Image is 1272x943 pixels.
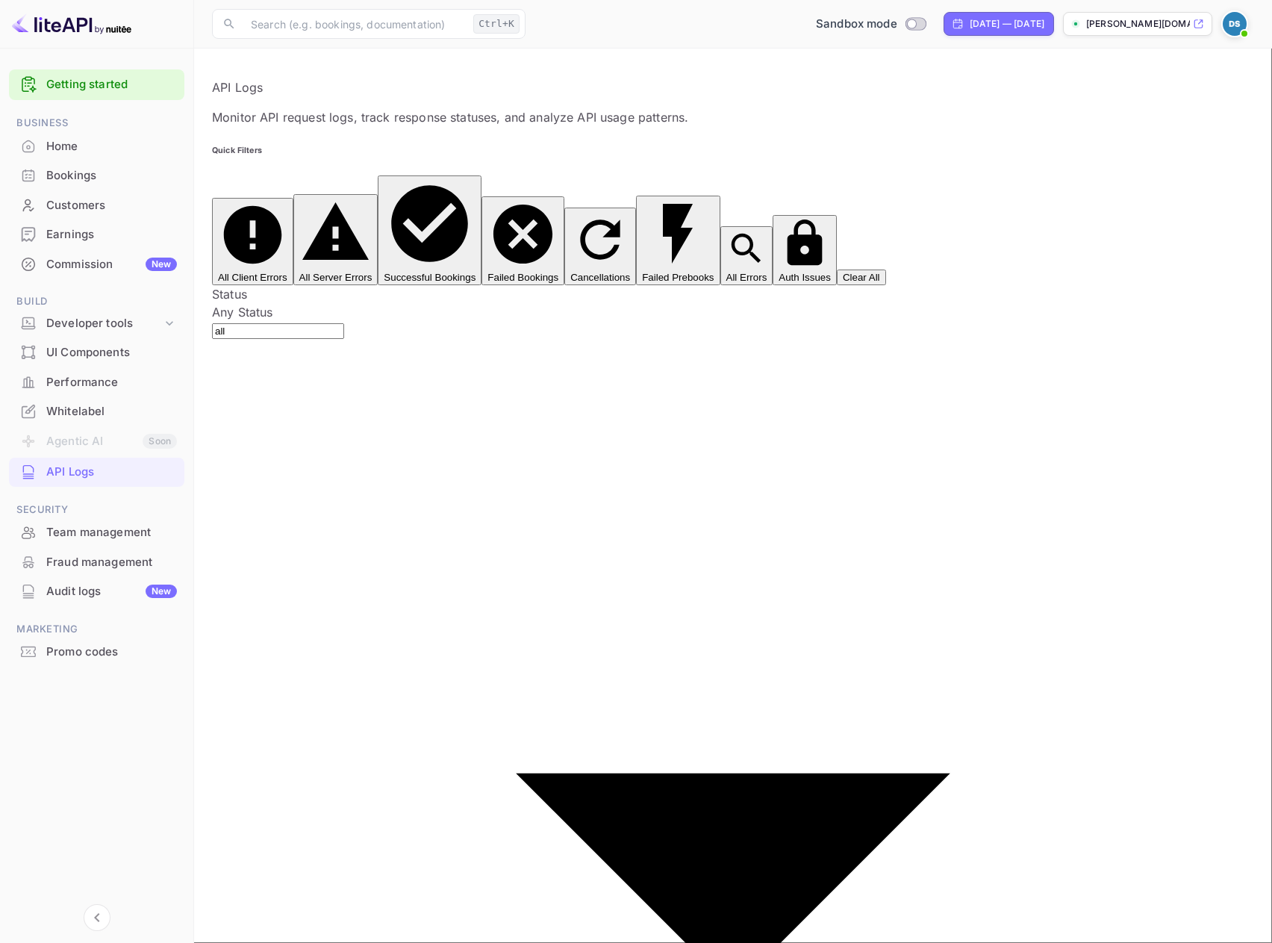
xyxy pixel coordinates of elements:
[810,16,932,33] div: Switch to Production mode
[9,368,184,396] a: Performance
[473,14,520,34] div: Ctrl+K
[46,464,177,481] div: API Logs
[46,138,177,155] div: Home
[46,554,177,571] div: Fraud management
[46,226,177,243] div: Earnings
[564,208,636,285] button: Cancellations
[9,191,184,219] a: Customers
[46,644,177,661] div: Promo codes
[816,16,897,33] span: Sandbox mode
[9,458,184,487] div: API Logs
[46,197,177,214] div: Customers
[9,518,184,547] div: Team management
[9,250,184,278] a: CommissionNew
[9,69,184,100] div: Getting started
[12,12,131,36] img: LiteAPI logo
[9,132,184,160] a: Home
[212,198,293,285] button: All Client Errors
[9,293,184,310] span: Build
[1223,12,1247,36] img: Daniel Seifer
[9,220,184,249] div: Earnings
[212,78,1254,96] p: API Logs
[9,368,184,397] div: Performance
[9,220,184,248] a: Earnings
[9,115,184,131] span: Business
[46,524,177,541] div: Team management
[9,577,184,606] div: Audit logsNew
[84,904,110,931] button: Collapse navigation
[9,458,184,485] a: API Logs
[481,196,564,285] button: Failed Bookings
[837,270,886,285] button: Clear All
[9,338,184,367] div: UI Components
[9,250,184,279] div: CommissionNew
[720,226,773,285] button: All Errors
[212,108,1254,126] p: Monitor API request logs, track response statuses, and analyze API usage patterns.
[46,374,177,391] div: Performance
[46,583,177,600] div: Audit logs
[970,17,1044,31] div: [DATE] — [DATE]
[212,287,247,302] label: Status
[9,502,184,518] span: Security
[9,338,184,366] a: UI Components
[9,191,184,220] div: Customers
[9,132,184,161] div: Home
[46,167,177,184] div: Bookings
[378,175,481,285] button: Successful Bookings
[9,161,184,190] div: Bookings
[242,9,467,39] input: Search (e.g. bookings, documentation)
[773,215,837,285] button: Auth Issues
[9,311,184,337] div: Developer tools
[146,585,177,598] div: New
[636,196,720,285] button: Failed Prebooks
[9,161,184,189] a: Bookings
[9,548,184,577] div: Fraud management
[146,258,177,271] div: New
[212,303,1254,321] div: Any Status
[9,548,184,576] a: Fraud management
[46,315,162,332] div: Developer tools
[9,638,184,665] a: Promo codes
[212,145,1254,157] h6: Quick Filters
[46,344,177,361] div: UI Components
[1086,17,1190,31] p: [PERSON_NAME][DOMAIN_NAME]...
[46,403,177,420] div: Whitelabel
[9,638,184,667] div: Promo codes
[9,397,184,425] a: Whitelabel
[293,194,378,285] button: All Server Errors
[9,518,184,546] a: Team management
[46,256,177,273] div: Commission
[9,397,184,426] div: Whitelabel
[9,621,184,638] span: Marketing
[9,577,184,605] a: Audit logsNew
[46,76,177,93] a: Getting started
